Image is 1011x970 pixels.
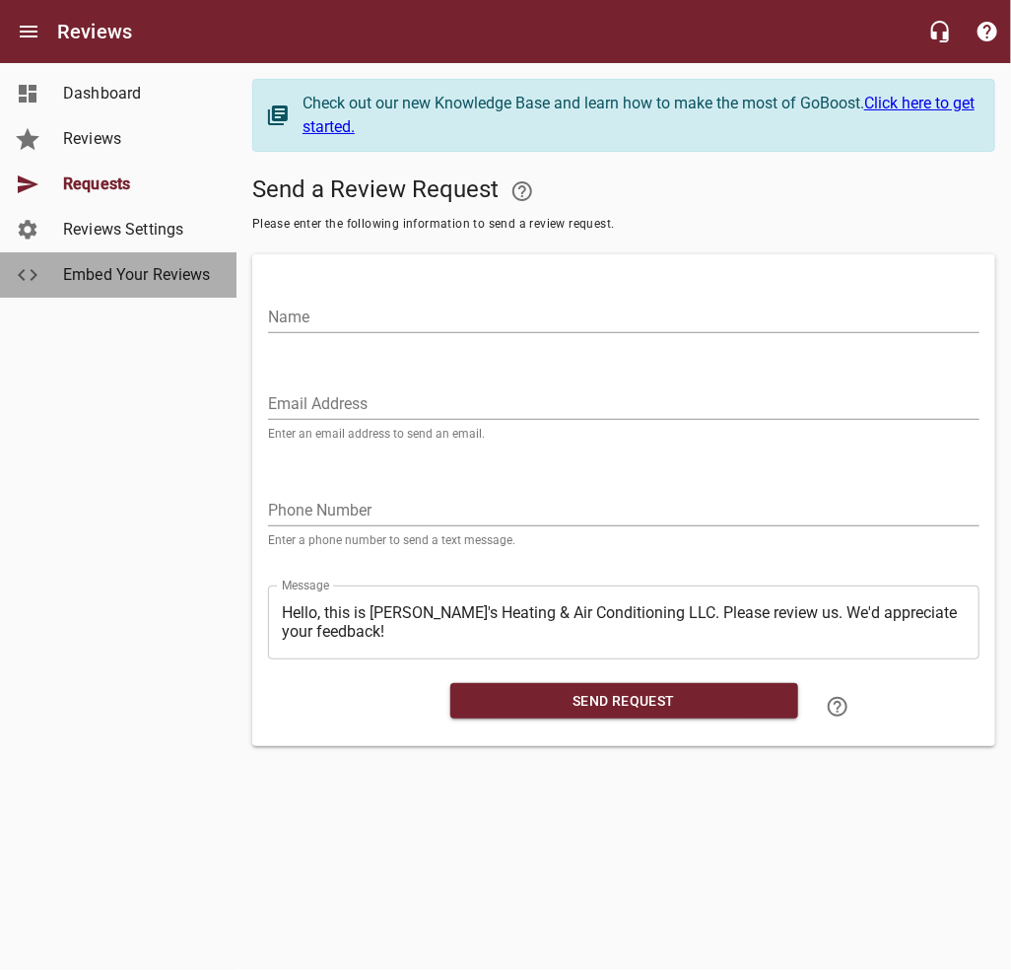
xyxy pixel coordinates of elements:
[964,8,1011,55] button: Support Portal
[63,82,213,105] span: Dashboard
[466,689,782,714] span: Send Request
[916,8,964,55] button: Live Chat
[63,173,213,196] span: Requests
[252,215,995,235] span: Please enter the following information to send a review request.
[63,127,213,151] span: Reviews
[268,534,979,546] p: Enter a phone number to send a text message.
[63,263,213,287] span: Embed Your Reviews
[57,16,132,47] h6: Reviews
[499,168,546,215] a: Your Google or Facebook account must be connected to "Send a Review Request"
[814,683,861,730] a: Learn how to "Send a Review Request"
[63,218,213,242] span: Reviews Settings
[252,168,995,215] h5: Send a Review Request
[450,683,798,720] button: Send Request
[268,428,979,440] p: Enter an email address to send an email.
[303,92,975,139] div: Check out our new Knowledge Base and learn how to make the most of GoBoost.
[5,8,52,55] button: Open drawer
[282,603,966,641] textarea: Hello, this is [PERSON_NAME]'s Heating & Air Conditioning LLC. Please review us. We'd appreciate ...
